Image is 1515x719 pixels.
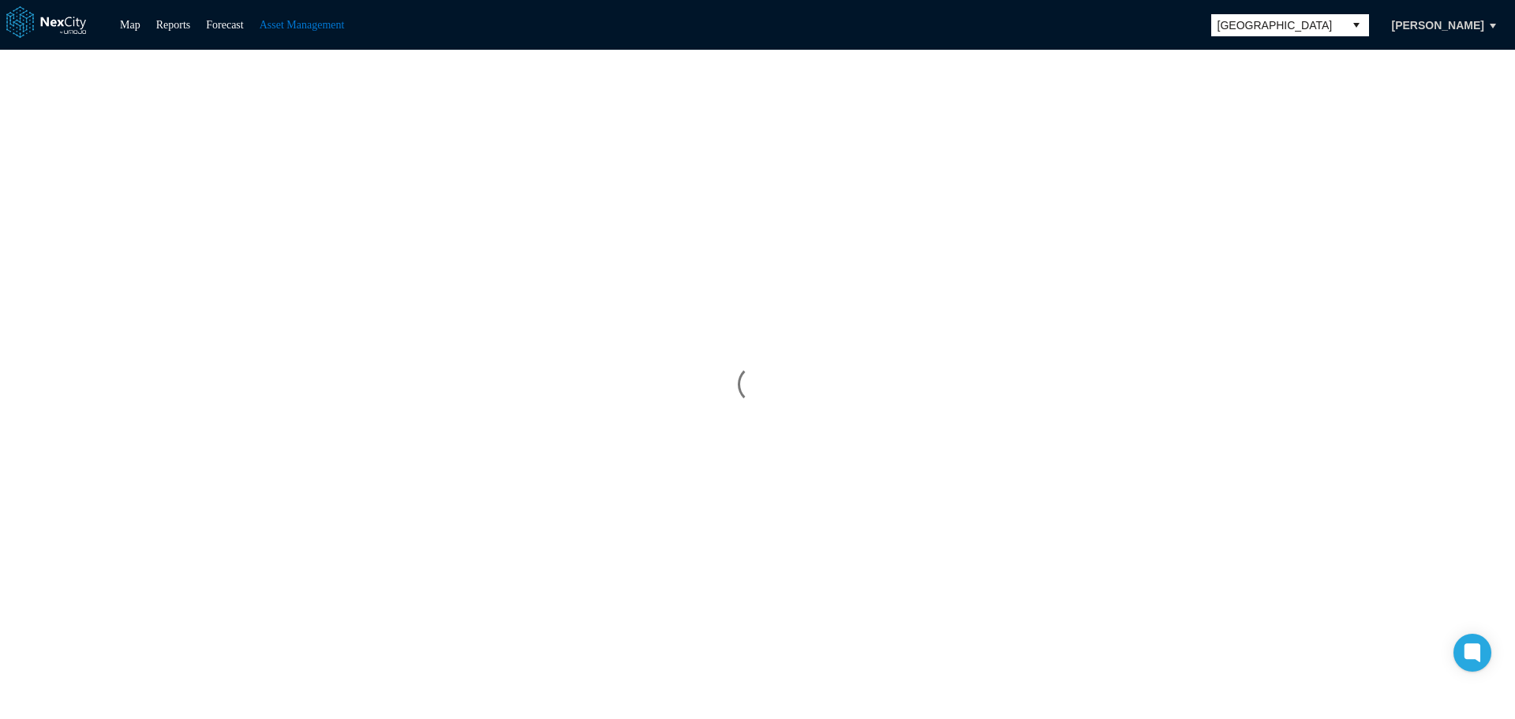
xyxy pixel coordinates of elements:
a: Map [120,19,140,31]
button: select [1344,14,1369,36]
a: Forecast [206,19,243,31]
span: [PERSON_NAME] [1392,17,1484,33]
a: Asset Management [260,19,345,31]
a: Reports [156,19,191,31]
button: [PERSON_NAME] [1375,12,1501,39]
span: [GEOGRAPHIC_DATA] [1218,17,1337,33]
